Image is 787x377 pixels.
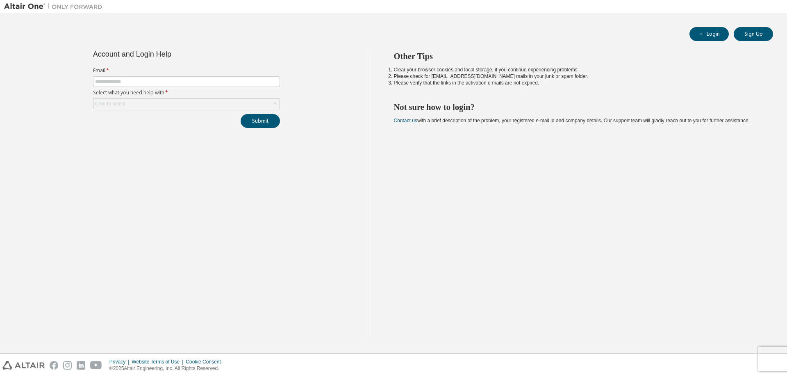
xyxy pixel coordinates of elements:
div: Click to select [93,99,280,109]
div: Website Terms of Use [132,359,186,365]
button: Sign Up [734,27,773,41]
button: Submit [241,114,280,128]
div: Privacy [109,359,132,365]
div: Account and Login Help [93,51,243,57]
h2: Not sure how to login? [394,102,759,112]
button: Login [689,27,729,41]
label: Select what you need help with [93,89,280,96]
li: Please verify that the links in the activation e-mails are not expired. [394,80,759,86]
a: Contact us [394,118,417,123]
img: instagram.svg [63,361,72,370]
img: Altair One [4,2,107,11]
li: Clear your browser cookies and local storage, if you continue experiencing problems. [394,66,759,73]
label: Email [93,67,280,74]
div: Cookie Consent [186,359,225,365]
p: © 2025 Altair Engineering, Inc. All Rights Reserved. [109,365,226,372]
span: with a brief description of the problem, your registered e-mail id and company details. Our suppo... [394,118,750,123]
h2: Other Tips [394,51,759,62]
img: youtube.svg [90,361,102,370]
img: facebook.svg [50,361,58,370]
img: linkedin.svg [77,361,85,370]
div: Click to select [95,101,125,107]
img: altair_logo.svg [2,361,45,370]
li: Please check for [EMAIL_ADDRESS][DOMAIN_NAME] mails in your junk or spam folder. [394,73,759,80]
